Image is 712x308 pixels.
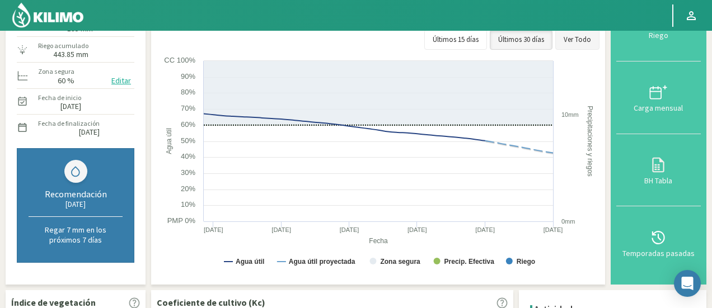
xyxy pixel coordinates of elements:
[236,258,264,266] text: Agua útil
[555,30,599,50] button: Ver Todo
[181,120,195,129] text: 60%
[561,218,575,225] text: 0mm
[369,237,388,245] text: Fecha
[167,216,196,225] text: PMP 0%
[181,168,195,177] text: 30%
[407,226,427,233] text: [DATE]
[164,56,195,64] text: CC 100%
[204,226,223,233] text: [DATE]
[340,226,359,233] text: [DATE]
[67,25,93,32] label: 195 mm
[380,258,420,266] text: Zona segura
[38,41,88,51] label: Riego acumulado
[165,128,173,154] text: Agua útil
[620,177,697,184] div: BH Tabla
[620,31,697,39] div: Riego
[181,72,195,80] text: 90%
[616,61,701,134] button: Carga mensual
[517,258,535,266] text: Riego
[29,188,123,200] div: Recomendación
[181,152,195,160] text: 40%
[181,88,195,96] text: 80%
[620,249,697,257] div: Temporadas pasadas
[38,93,81,103] label: Fecha de inicio
[38,67,74,77] label: Zona segura
[29,225,123,245] p: Regar 7 mm en los próximos 7 días
[58,77,74,84] label: 60 %
[53,51,88,58] label: 443.85 mm
[181,184,195,193] text: 20%
[60,103,81,110] label: [DATE]
[544,226,563,233] text: [DATE]
[181,104,195,112] text: 70%
[181,136,195,145] text: 50%
[490,30,552,50] button: Últimos 30 días
[289,258,355,266] text: Agua útil proyectada
[11,2,85,29] img: Kilimo
[444,258,495,266] text: Precip. Efectiva
[29,200,123,209] div: [DATE]
[616,134,701,207] button: BH Tabla
[561,111,579,118] text: 10mm
[108,74,134,87] button: Editar
[38,119,100,129] label: Fecha de finalización
[616,206,701,279] button: Temporadas pasadas
[181,200,195,209] text: 10%
[475,226,495,233] text: [DATE]
[271,226,291,233] text: [DATE]
[424,30,487,50] button: Últimos 15 días
[674,270,701,297] div: Open Intercom Messenger
[586,106,594,177] text: Precipitaciones y riegos
[79,129,100,136] label: [DATE]
[620,104,697,112] div: Carga mensual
